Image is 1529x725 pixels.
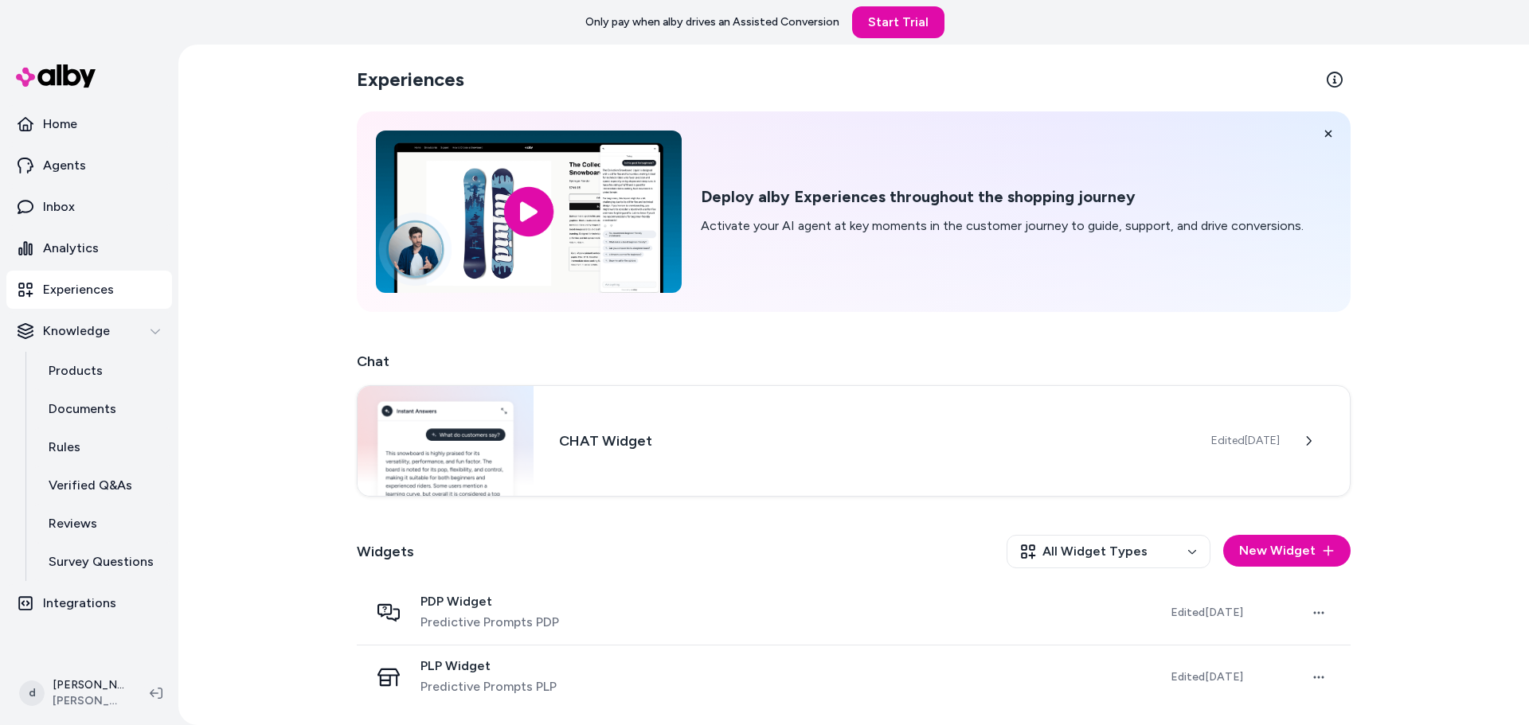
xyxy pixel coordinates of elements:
[420,658,557,674] span: PLP Widget
[357,350,1351,372] h2: Chat
[43,197,75,216] p: Inbox
[420,677,557,696] span: Predictive Prompts PLP
[6,146,172,185] a: Agents
[701,187,1304,207] h2: Deploy alby Experiences throughout the shopping journey
[559,430,1186,452] h3: CHAT Widget
[420,613,559,632] span: Predictive Prompts PDP
[49,476,132,495] p: Verified Q&As
[49,438,80,457] p: Rules
[43,594,116,613] p: Integrations
[852,6,944,38] a: Start Trial
[358,386,534,496] img: Chat widget
[53,693,124,709] span: [PERSON_NAME]-test-app
[33,505,172,543] a: Reviews
[33,466,172,505] a: Verified Q&As
[10,668,137,719] button: d[PERSON_NAME]-test-app Shopify[PERSON_NAME]-test-app
[1171,670,1243,684] span: Edited [DATE]
[49,400,116,419] p: Documents
[1223,535,1351,567] button: New Widget
[6,229,172,267] a: Analytics
[420,594,559,610] span: PDP Widget
[33,428,172,466] a: Rules
[1211,433,1280,449] span: Edited [DATE]
[701,216,1304,236] p: Activate your AI agent at key moments in the customer journey to guide, support, and drive conver...
[33,352,172,390] a: Products
[357,540,414,563] h2: Widgets
[43,239,99,258] p: Analytics
[1171,606,1243,619] span: Edited [DATE]
[33,543,172,581] a: Survey Questions
[43,156,86,175] p: Agents
[6,584,172,622] a: Integrations
[53,677,124,693] p: [PERSON_NAME]-test-app Shopify
[49,361,103,380] p: Products
[43,115,77,134] p: Home
[43,322,110,341] p: Knowledge
[33,390,172,428] a: Documents
[357,67,464,92] h2: Experiences
[49,514,97,533] p: Reviews
[6,105,172,143] a: Home
[6,188,172,226] a: Inbox
[19,680,45,706] span: d
[1007,535,1210,568] button: All Widget Types
[6,271,172,309] a: Experiences
[16,64,96,88] img: alby Logo
[43,280,114,299] p: Experiences
[6,312,172,350] button: Knowledge
[585,14,839,30] p: Only pay when alby drives an Assisted Conversion
[49,552,154,571] p: Survey Questions
[357,385,1351,497] a: Chat widgetCHAT WidgetEdited[DATE]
